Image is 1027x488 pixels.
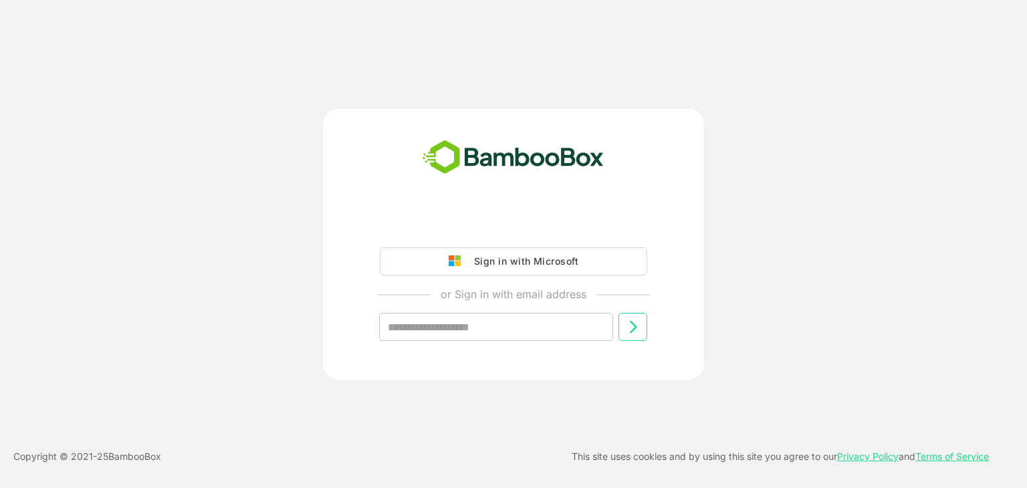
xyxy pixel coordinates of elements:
[467,253,578,270] div: Sign in with Microsoft
[13,449,161,465] p: Copyright © 2021- 25 BambooBox
[415,136,611,180] img: bamboobox
[449,255,467,267] img: google
[837,451,899,462] a: Privacy Policy
[380,247,647,275] button: Sign in with Microsoft
[373,210,654,239] iframe: Sign in with Google Button
[572,449,989,465] p: This site uses cookies and by using this site you agree to our and
[915,451,989,462] a: Terms of Service
[441,286,586,302] p: or Sign in with email address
